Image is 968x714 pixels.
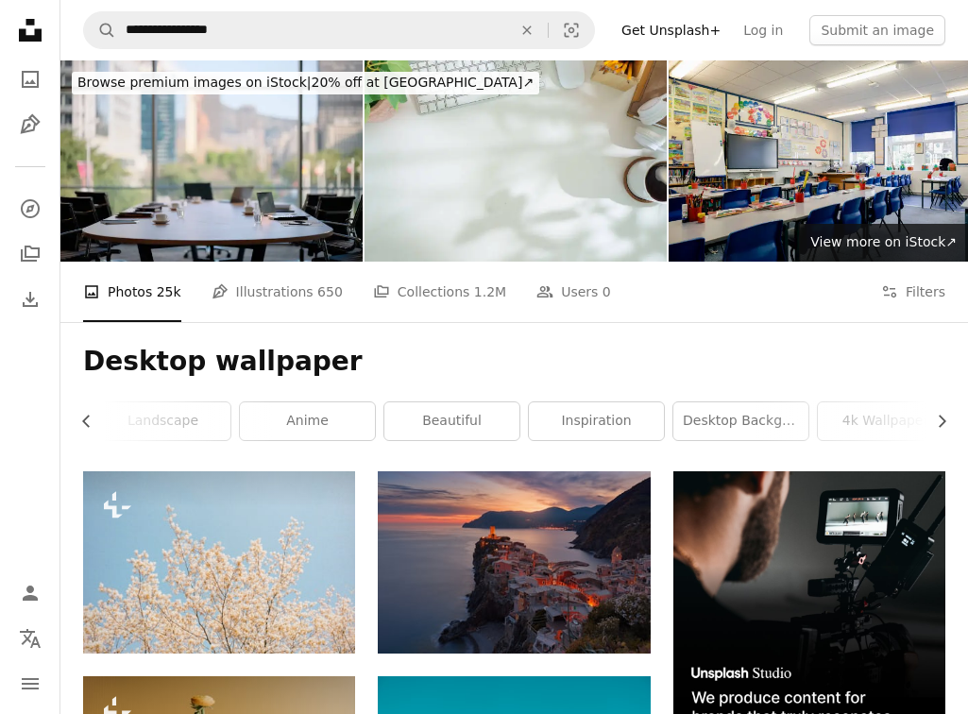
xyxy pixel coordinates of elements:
button: scroll list to the left [83,402,104,440]
img: a tree with white flowers against a blue sky [83,471,355,653]
a: Collections 1.2M [373,262,506,322]
a: landscape [95,402,230,440]
span: 1.2M [474,281,506,302]
a: Explore [11,190,49,228]
form: Find visuals sitewide [83,11,595,49]
button: Clear [506,12,548,48]
a: desktop background [673,402,808,440]
button: scroll list to the right [925,402,945,440]
span: 20% off at [GEOGRAPHIC_DATA] ↗ [77,75,534,90]
button: Menu [11,665,49,703]
img: Top view white office desk with keyboard, coffee cup, headphone and stationery. [365,60,667,262]
span: Browse premium images on iStock | [77,75,311,90]
a: Photos [11,60,49,98]
img: Chairs, table and technology in empty boardroom of corporate office for meeting with window view.... [60,60,363,262]
a: beautiful [384,402,519,440]
a: View more on iStock↗ [799,224,968,262]
button: Visual search [549,12,594,48]
a: Log in / Sign up [11,574,49,612]
a: Collections [11,235,49,273]
h1: Desktop wallpaper [83,345,945,379]
a: a tree with white flowers against a blue sky [83,553,355,570]
button: Language [11,620,49,657]
a: aerial view of village on mountain cliff during orange sunset [378,553,650,570]
a: Get Unsplash+ [610,15,732,45]
span: 650 [317,281,343,302]
button: Filters [881,262,945,322]
a: Illustrations [11,106,49,144]
span: 0 [603,281,611,302]
a: Log in [732,15,794,45]
span: View more on iStock ↗ [810,234,957,249]
a: inspiration [529,402,664,440]
a: anime [240,402,375,440]
button: Search Unsplash [84,12,116,48]
a: Download History [11,280,49,318]
a: Users 0 [536,262,611,322]
button: Submit an image [809,15,945,45]
img: aerial view of village on mountain cliff during orange sunset [378,471,650,653]
a: 4k wallpaper [818,402,953,440]
a: Browse premium images on iStock|20% off at [GEOGRAPHIC_DATA]↗ [60,60,551,106]
a: Home — Unsplash [11,11,49,53]
a: Illustrations 650 [212,262,343,322]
